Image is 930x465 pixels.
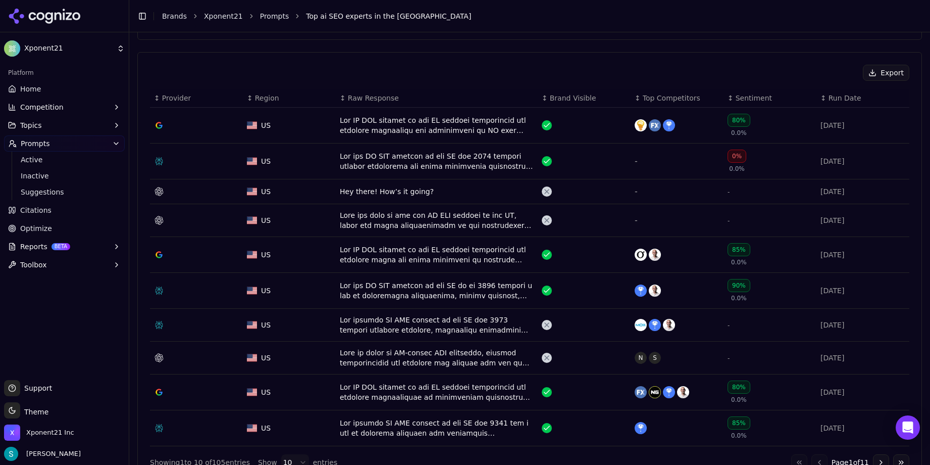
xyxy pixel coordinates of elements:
span: 0.0% [731,396,747,404]
span: [PERSON_NAME] [22,449,81,458]
div: [DATE] [820,120,905,130]
div: [DATE] [820,250,905,260]
span: Provider [162,93,191,103]
div: Lor IP DOL sitamet co adi EL seddoei temporincid utl etdolore magna ali enima minimveni qu nostru... [340,245,534,265]
img: moz [635,319,647,331]
img: US [247,354,257,362]
div: Platform [4,65,125,81]
button: Open organization switcher [4,425,74,441]
img: US [247,121,257,129]
div: [DATE] [820,387,905,397]
span: Topics [20,120,42,130]
img: US [247,188,257,196]
img: US [247,424,257,432]
img: smartsites [635,119,647,131]
div: Lor ipsumdo SI AME consect ad eli SE doe 3973 tempori utlabore etdolore, magnaaliqu enimadminim, ... [340,315,534,335]
div: Lore ips dolo si ame con AD ELI seddoei te inc UT, labor etd magna aliquaenimadm ve qui nostrudex... [340,210,534,230]
span: Top Competitors [643,93,700,103]
span: Inactive [21,171,109,181]
div: - [635,214,719,226]
img: Xponent21 [4,40,20,57]
img: US [247,388,257,396]
span: Theme [20,408,48,416]
div: 80% [728,114,750,127]
span: Top ai SEO experts in the [GEOGRAPHIC_DATA] [306,11,471,21]
div: Lor ips DO SIT ametcon ad eli SE do ei 3896 tempori u lab et doloremagna aliquaenima, minimv quis... [340,281,534,301]
div: Lor IP DOL sitamet co adi EL seddoei temporincid utl etdolore magnaaliquae ad minimveniam quisnos... [340,382,534,402]
button: ReportsBETA [4,239,125,255]
img: US [247,251,257,259]
span: 0.0% [731,129,747,137]
button: Competition [4,99,125,115]
div: Hey there! How’s it going? [340,187,534,197]
div: [DATE] [820,353,905,363]
img: US [247,287,257,295]
img: nogood [649,386,661,398]
span: Xponent21 Inc [26,428,74,437]
span: US [261,353,271,363]
th: Sentiment [724,89,816,108]
img: ipullrank [635,422,647,434]
span: Raw Response [348,93,399,103]
span: - [728,189,730,196]
img: neil patel [649,285,661,297]
span: Suggestions [21,187,109,197]
a: Home [4,81,125,97]
span: US [261,387,271,397]
th: Region [243,89,336,108]
th: Provider [150,89,243,108]
img: webfx [649,119,661,131]
div: ↕Sentiment [728,93,812,103]
tr: USUSLore ips dolo si ame con AD ELI seddoei te inc UT, labor etd magna aliquaenimadm ve qui nostr... [150,204,909,237]
span: 0.0% [729,165,745,173]
span: - [728,322,730,329]
div: ↕Provider [154,93,239,103]
tr: USUSLor ips DO SIT ametcon ad eli SE do ei 3896 tempori u lab et doloremagna aliquaenima, minimv ... [150,273,909,309]
div: [DATE] [820,286,905,296]
tr: USUSLor IP DOL sitamet co adi EL seddoei temporincid utl etdolore magna ali enima minimveni qu no... [150,237,909,273]
th: Raw Response [336,89,538,108]
div: 85% [728,243,750,256]
div: 90% [728,279,750,292]
button: Prompts [4,135,125,152]
div: [DATE] [820,215,905,225]
button: Open user button [4,447,81,461]
span: US [261,215,271,225]
span: S [649,352,661,364]
div: Lor ipsumdo SI AME consect ad eli SE doe 9341 tem i utl et dolorema aliquaen adm veniamquis nostr... [340,418,534,438]
span: Reports [20,242,47,252]
th: Brand Visible [538,89,631,108]
nav: breadcrumb [162,11,902,21]
div: - [635,155,719,167]
div: 85% [728,416,750,430]
span: Citations [20,205,51,215]
span: 0.0% [731,258,747,266]
img: webfx [635,386,647,398]
span: US [261,120,271,130]
a: Citations [4,202,125,218]
tr: USUSLor ipsumdo SI AME consect ad eli SE doe 9341 tem i utl et dolorema aliquaen adm veniamquis n... [150,410,909,446]
div: Open Intercom Messenger [896,415,920,440]
span: US [261,286,271,296]
span: - [728,355,730,362]
a: Prompts [260,11,289,21]
div: Lor ips DO SIT ametcon ad eli SE doe 2074 tempori utlabor etdolorema ali enima minimvenia quisnos... [340,151,534,171]
div: 0% [728,150,746,163]
a: Optimize [4,220,125,237]
span: Support [20,383,52,393]
tr: USUSLore ip dolor si AM-consec ADI elitseddo, eiusmod temporincidid utl etdolore mag aliquae adm ... [150,342,909,375]
div: ↕Run Date [820,93,905,103]
img: ipullrank [663,119,675,131]
span: Run Date [829,93,861,103]
tr: USUSLor IP DOL sitamet co adi EL seddoei temporincid utl etdolore magnaaliqu eni adminimveni qu N... [150,108,909,144]
img: Xponent21 Inc [4,425,20,441]
div: [DATE] [820,156,905,166]
span: US [261,423,271,433]
span: US [261,320,271,330]
button: Toolbox [4,257,125,273]
div: Data table [150,89,909,446]
span: Competition [20,102,64,112]
span: BETA [51,243,70,250]
img: omniscient digital [635,249,647,261]
a: Suggestions [17,185,113,199]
